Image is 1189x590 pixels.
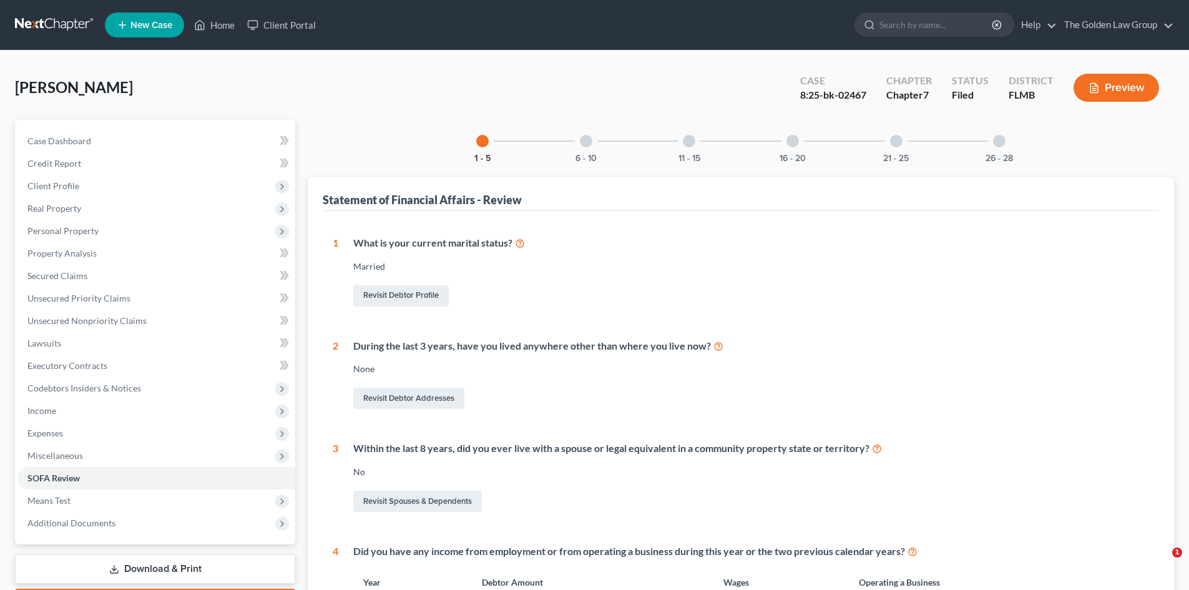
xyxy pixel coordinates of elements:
button: 11 - 15 [678,154,700,163]
span: Unsecured Nonpriority Claims [27,315,147,326]
button: Preview [1074,74,1159,102]
a: Property Analysis [17,242,295,265]
div: 2 [333,339,338,412]
div: 3 [333,441,338,514]
div: Filed [952,88,989,102]
span: 7 [923,89,929,101]
span: Executory Contracts [27,360,107,371]
div: Within the last 8 years, did you ever live with a spouse or legal equivalent in a community prope... [353,441,1149,456]
span: [PERSON_NAME] [15,78,133,96]
div: Chapter [886,88,932,102]
div: Status [952,74,989,88]
div: Married [353,260,1149,273]
div: District [1009,74,1054,88]
a: Executory Contracts [17,355,295,377]
div: Chapter [886,74,932,88]
span: Income [27,405,56,416]
span: Unsecured Priority Claims [27,293,130,303]
div: Did you have any income from employment or from operating a business during this year or the two ... [353,544,1149,559]
a: Lawsuits [17,332,295,355]
a: Home [188,14,241,36]
div: 1 [333,236,338,309]
a: Revisit Debtor Profile [353,285,449,307]
span: Miscellaneous [27,450,83,461]
span: Lawsuits [27,338,61,348]
a: Unsecured Priority Claims [17,287,295,310]
div: FLMB [1009,88,1054,102]
span: Additional Documents [27,518,115,528]
button: 1 - 5 [474,154,491,163]
a: Case Dashboard [17,130,295,152]
span: Credit Report [27,158,81,169]
span: Case Dashboard [27,135,91,146]
span: Personal Property [27,225,99,236]
a: The Golden Law Group [1058,14,1173,36]
span: SOFA Review [27,473,80,483]
a: Revisit Spouses & Dependents [353,491,482,512]
span: 1 [1172,548,1182,558]
button: 16 - 20 [780,154,806,163]
a: Unsecured Nonpriority Claims [17,310,295,332]
div: Statement of Financial Affairs - Review [323,192,522,207]
a: SOFA Review [17,467,295,489]
a: Credit Report [17,152,295,175]
a: Download & Print [15,554,295,584]
div: None [353,363,1149,375]
span: Secured Claims [27,270,87,281]
span: Client Profile [27,180,79,191]
a: Revisit Debtor Addresses [353,388,464,409]
div: What is your current marital status? [353,236,1149,250]
a: Help [1015,14,1057,36]
iframe: Intercom live chat [1147,548,1177,578]
span: Means Test [27,495,71,506]
button: 26 - 28 [986,154,1013,163]
span: New Case [130,21,172,30]
input: Search by name... [879,13,994,36]
a: Client Portal [241,14,322,36]
span: Expenses [27,428,63,438]
div: During the last 3 years, have you lived anywhere other than where you live now? [353,339,1149,353]
button: 21 - 25 [883,154,909,163]
span: Codebtors Insiders & Notices [27,383,141,393]
div: Case [800,74,866,88]
div: No [353,466,1149,478]
a: Secured Claims [17,265,295,287]
span: Property Analysis [27,248,97,258]
span: Real Property [27,203,81,214]
div: 8:25-bk-02467 [800,88,866,102]
button: 6 - 10 [575,154,597,163]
